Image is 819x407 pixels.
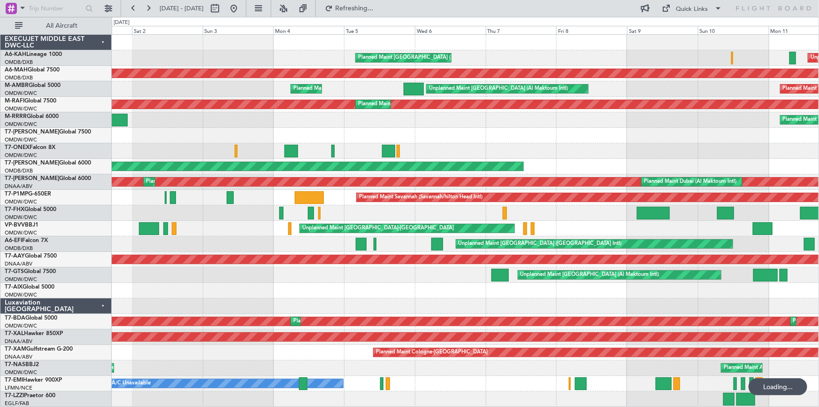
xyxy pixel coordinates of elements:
a: OMDW/DWC [5,105,37,112]
a: T7-P1MPG-650ER [5,191,51,197]
a: T7-LZZIPraetor 600 [5,393,55,399]
span: T7-P1MP [5,191,28,197]
a: VP-BVVBBJ1 [5,222,38,228]
a: T7-AIXGlobal 5000 [5,284,54,290]
div: Tue 5 [344,26,415,34]
span: T7-FHX [5,207,24,212]
a: OMDW/DWC [5,291,37,298]
div: Sat 2 [132,26,203,34]
div: Thu 7 [486,26,557,34]
a: T7-EMIHawker 900XP [5,377,62,383]
button: Quick Links [658,1,727,16]
div: Unplanned Maint [GEOGRAPHIC_DATA]-[GEOGRAPHIC_DATA] [302,221,454,235]
a: OMDW/DWC [5,369,37,376]
span: [DATE] - [DATE] [160,4,204,13]
span: A6-EFI [5,238,22,243]
a: OMDB/DXB [5,167,33,174]
a: M-RRRRGlobal 6000 [5,114,59,119]
div: Sat 9 [627,26,698,34]
a: OMDB/DXB [5,59,33,66]
a: OMDW/DWC [5,121,37,128]
span: T7-AIX [5,284,23,290]
button: All Aircraft [10,18,102,33]
a: OMDW/DWC [5,229,37,236]
a: OMDW/DWC [5,322,37,329]
a: T7-[PERSON_NAME]Global 6000 [5,176,91,181]
a: T7-[PERSON_NAME]Global 7500 [5,129,91,135]
div: Planned Maint Dubai (Al Maktoum Intl) [293,314,386,329]
div: A/C Unavailable [112,376,151,391]
span: T7-[PERSON_NAME] [5,176,59,181]
a: OMDW/DWC [5,198,37,205]
a: T7-XAMGulfstream G-200 [5,346,73,352]
div: Quick Links [676,5,708,14]
a: OMDB/DXB [5,245,33,252]
span: T7-EMI [5,377,23,383]
span: T7-[PERSON_NAME] [5,160,59,166]
div: Wed 6 [415,26,486,34]
span: T7-XAL [5,331,24,337]
div: Mon 4 [273,26,344,34]
div: Planned Maint [GEOGRAPHIC_DATA] ([GEOGRAPHIC_DATA]) [293,82,441,96]
a: DNAA/ABV [5,353,32,360]
span: All Aircraft [24,23,99,29]
span: M-AMBR [5,83,29,88]
a: T7-NASBBJ2 [5,362,39,368]
a: T7-ONEXFalcon 8X [5,145,55,150]
div: Unplanned Maint [GEOGRAPHIC_DATA] (Al Maktoum Intl) [520,268,659,282]
a: T7-XALHawker 850XP [5,331,63,337]
a: OMDW/DWC [5,214,37,221]
div: Planned Maint [GEOGRAPHIC_DATA] ([GEOGRAPHIC_DATA]) [358,51,506,65]
div: Unplanned Maint [GEOGRAPHIC_DATA] ([GEOGRAPHIC_DATA] Intl) [459,237,622,251]
span: T7-LZZI [5,393,24,399]
a: A6-MAHGlobal 7500 [5,67,60,73]
a: A6-KAHLineage 1000 [5,52,62,57]
div: Planned Maint Dubai (Al Maktoum Intl) [358,97,451,111]
button: Refreshing... [321,1,377,16]
a: EGLF/FAB [5,400,29,407]
a: T7-BDAGlobal 5000 [5,315,57,321]
a: OMDW/DWC [5,90,37,97]
a: OMDW/DWC [5,136,37,143]
span: M-RRRR [5,114,27,119]
div: Planned Maint Dubai (Al Maktoum Intl) [146,175,238,189]
a: DNAA/ABV [5,338,32,345]
a: T7-GTSGlobal 7500 [5,269,56,274]
a: T7-AAYGlobal 7500 [5,253,57,259]
a: M-RAFIGlobal 7500 [5,98,56,104]
a: LFMN/NCE [5,384,32,391]
div: Fri 8 [556,26,627,34]
span: A6-KAH [5,52,26,57]
span: VP-BVV [5,222,25,228]
input: Trip Number [29,1,83,16]
span: T7-AAY [5,253,25,259]
div: Sun 3 [203,26,274,34]
a: A6-EFIFalcon 7X [5,238,48,243]
a: OMDW/DWC [5,276,37,283]
a: T7-FHXGlobal 5000 [5,207,56,212]
a: DNAA/ABV [5,260,32,267]
a: DNAA/ABV [5,183,32,190]
span: T7-ONEX [5,145,30,150]
span: T7-XAM [5,346,26,352]
div: Planned Maint Savannah (Savannah/hilton Head Intl) [359,190,482,204]
span: M-RAFI [5,98,24,104]
div: Planned Maint Cologne-[GEOGRAPHIC_DATA] [376,345,488,360]
a: M-AMBRGlobal 5000 [5,83,61,88]
span: T7-[PERSON_NAME] [5,129,59,135]
span: A6-MAH [5,67,28,73]
div: [DATE] [114,19,130,27]
a: T7-[PERSON_NAME]Global 6000 [5,160,91,166]
span: T7-BDA [5,315,25,321]
span: T7-GTS [5,269,24,274]
span: T7-NAS [5,362,25,368]
a: OMDB/DXB [5,74,33,81]
div: Sun 10 [698,26,769,34]
div: Planned Maint Dubai (Al Maktoum Intl) [644,175,736,189]
span: Refreshing... [335,5,374,12]
a: OMDW/DWC [5,152,37,159]
div: Unplanned Maint [GEOGRAPHIC_DATA] (Al Maktoum Intl) [429,82,568,96]
div: Loading... [749,378,807,395]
